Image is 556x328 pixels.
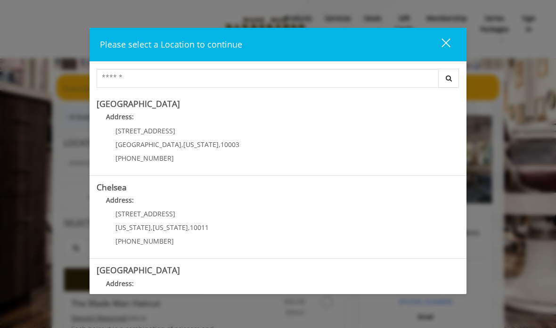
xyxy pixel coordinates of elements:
[181,140,183,149] span: ,
[106,196,134,205] b: Address:
[183,140,219,149] span: [US_STATE]
[100,39,242,50] span: Please select a Location to continue
[115,140,181,149] span: [GEOGRAPHIC_DATA]
[115,126,175,135] span: [STREET_ADDRESS]
[219,140,221,149] span: ,
[424,35,456,54] button: close dialog
[97,69,439,88] input: Search Center
[97,264,180,276] b: [GEOGRAPHIC_DATA]
[151,223,153,232] span: ,
[115,237,174,246] span: [PHONE_NUMBER]
[443,75,454,82] i: Search button
[431,38,450,52] div: close dialog
[153,223,188,232] span: [US_STATE]
[115,209,175,218] span: [STREET_ADDRESS]
[190,223,209,232] span: 10011
[97,98,180,109] b: [GEOGRAPHIC_DATA]
[97,69,459,92] div: Center Select
[106,279,134,288] b: Address:
[221,140,239,149] span: 10003
[106,112,134,121] b: Address:
[115,223,151,232] span: [US_STATE]
[97,181,127,193] b: Chelsea
[115,154,174,163] span: [PHONE_NUMBER]
[188,223,190,232] span: ,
